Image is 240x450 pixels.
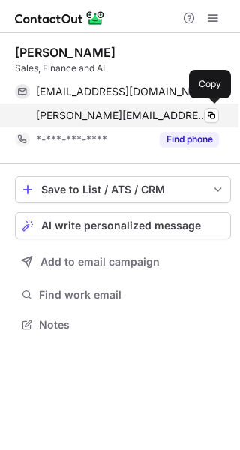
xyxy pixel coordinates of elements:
[15,45,115,60] div: [PERSON_NAME]
[15,284,231,305] button: Find work email
[41,184,205,196] div: Save to List / ATS / CRM
[15,9,105,27] img: ContactOut v5.3.10
[36,85,208,98] span: [EMAIL_ADDRESS][DOMAIN_NAME]
[15,314,231,335] button: Notes
[15,248,231,275] button: Add to email campaign
[15,212,231,239] button: AI write personalized message
[41,220,201,232] span: AI write personalized message
[39,318,225,331] span: Notes
[15,176,231,203] button: save-profile-one-click
[160,132,219,147] button: Reveal Button
[40,256,160,268] span: Add to email campaign
[15,61,231,75] div: Sales, Finance and AI
[39,288,225,301] span: Find work email
[36,109,208,122] span: [PERSON_NAME][EMAIL_ADDRESS][DOMAIN_NAME]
